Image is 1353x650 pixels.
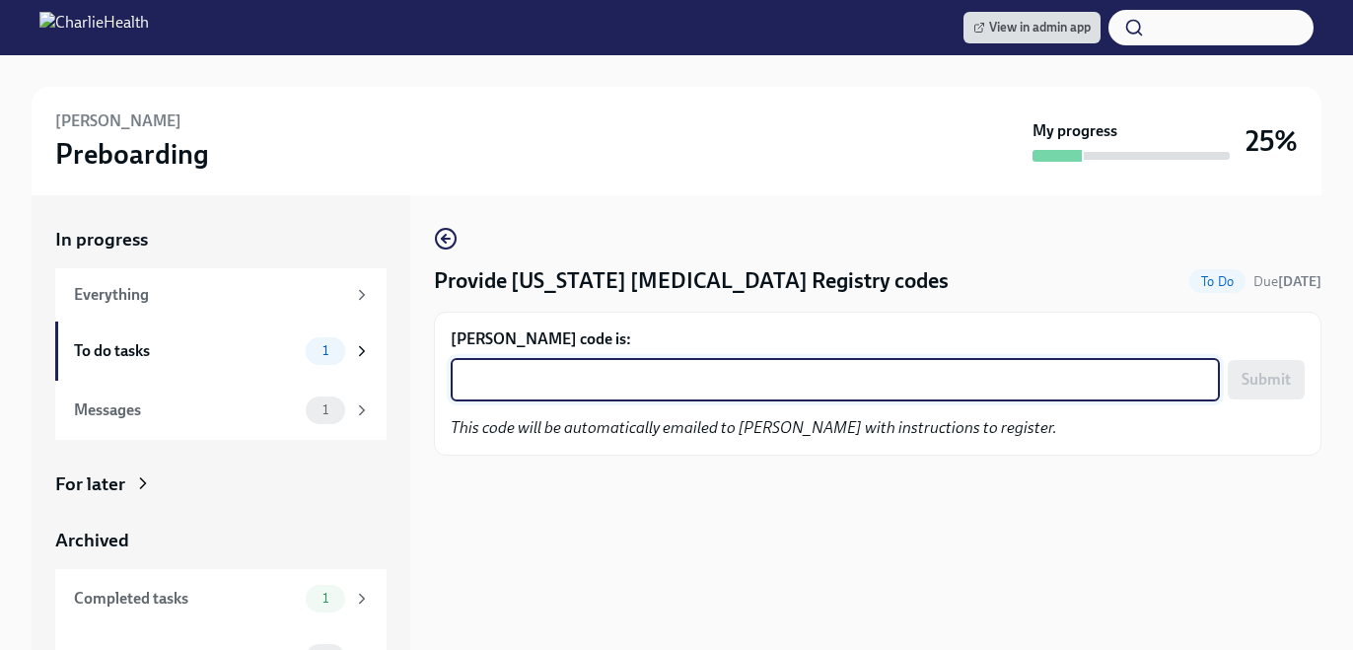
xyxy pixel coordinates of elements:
span: Due [1253,273,1321,290]
a: In progress [55,227,387,253]
h4: Provide [US_STATE] [MEDICAL_DATA] Registry codes [434,266,949,296]
a: For later [55,471,387,497]
h6: [PERSON_NAME] [55,110,181,132]
a: Completed tasks1 [55,569,387,628]
div: For later [55,471,125,497]
h3: 25% [1246,123,1298,159]
a: Messages1 [55,381,387,440]
span: 1 [311,402,340,417]
span: September 18th, 2025 08:00 [1253,272,1321,291]
a: To do tasks1 [55,322,387,381]
span: 1 [311,343,340,358]
div: Messages [74,399,298,421]
img: CharlieHealth [39,12,149,43]
em: This code will be automatically emailed to [PERSON_NAME] with instructions to register. [451,418,1057,437]
strong: My progress [1033,120,1117,142]
span: To Do [1189,274,1246,289]
strong: [DATE] [1278,273,1321,290]
div: Completed tasks [74,588,298,610]
a: Everything [55,268,387,322]
span: 1 [311,591,340,606]
a: Archived [55,528,387,553]
label: [PERSON_NAME] code is: [451,328,1305,350]
span: View in admin app [973,18,1091,37]
a: View in admin app [963,12,1101,43]
div: Everything [74,284,345,306]
h3: Preboarding [55,136,209,172]
div: To do tasks [74,340,298,362]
